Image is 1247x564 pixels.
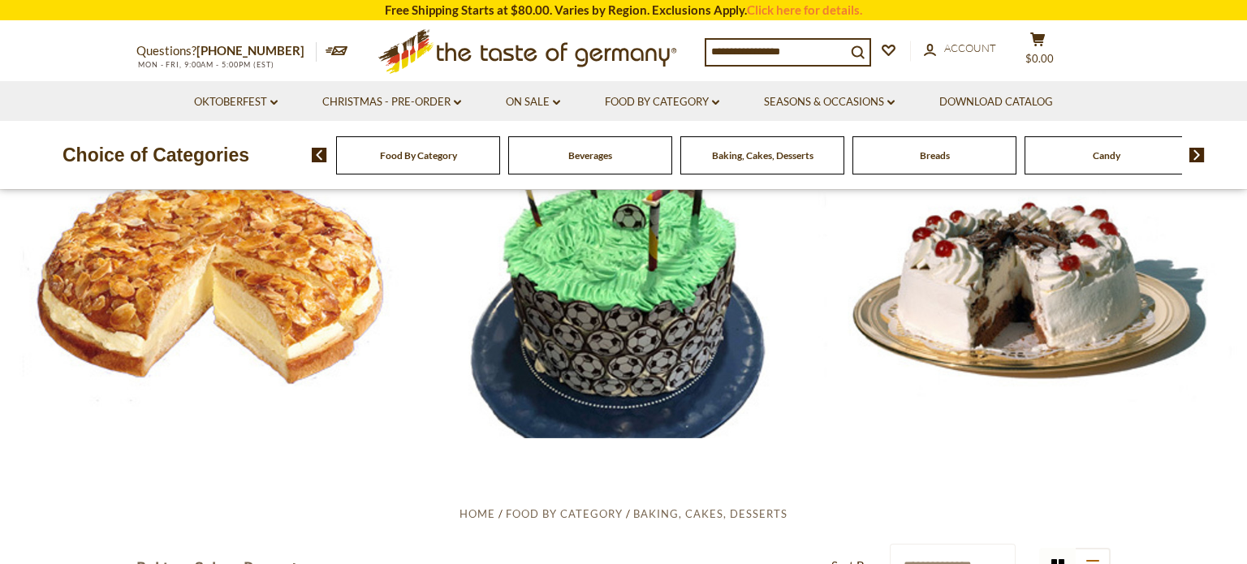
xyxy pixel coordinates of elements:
img: next arrow [1189,148,1205,162]
p: Questions? [136,41,317,62]
a: Christmas - PRE-ORDER [322,93,461,111]
a: Breads [920,149,950,161]
a: Baking, Cakes, Desserts [633,507,787,520]
button: $0.00 [1013,32,1062,72]
a: Candy [1093,149,1120,161]
img: previous arrow [312,148,327,162]
a: Beverages [568,149,612,161]
span: Account [944,41,996,54]
a: On Sale [506,93,560,111]
a: Food By Category [605,93,719,111]
a: Home [460,507,495,520]
span: $0.00 [1025,52,1054,65]
a: Food By Category [506,507,623,520]
a: Click here for details. [747,2,862,17]
a: Food By Category [380,149,457,161]
span: MON - FRI, 9:00AM - 5:00PM (EST) [136,60,274,69]
a: Oktoberfest [194,93,278,111]
a: Account [924,40,996,58]
a: Download Catalog [939,93,1053,111]
a: Seasons & Occasions [764,93,895,111]
a: Baking, Cakes, Desserts [712,149,813,161]
a: [PHONE_NUMBER] [196,43,304,58]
